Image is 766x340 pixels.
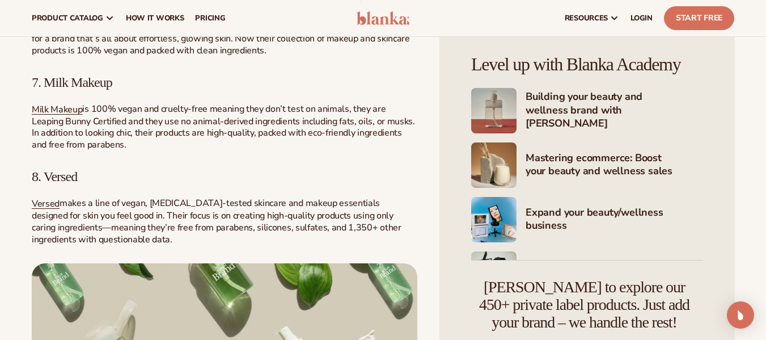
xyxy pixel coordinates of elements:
h4: Level up with Blanka Academy [471,54,703,74]
img: Shopify Image 8 [471,251,517,297]
span: makes a line of vegan, [MEDICAL_DATA]-tested skincare and makeup essentials designed for skin you... [32,197,401,245]
span: How It Works [126,14,184,23]
div: Open Intercom Messenger [727,301,754,329]
span: resources [565,14,608,23]
span: pricing [195,14,225,23]
img: Shopify Image 6 [471,142,517,188]
span: is 100% vegan and cruelty-free meaning they don’t test on animals, they are Leaping Bunny Certifi... [32,103,415,151]
a: Versed [32,198,60,210]
img: Shopify Image 7 [471,197,517,242]
a: Milk Makeup [32,103,82,116]
a: Shopify Image 6 Mastering ecommerce: Boost your beauty and wellness sales [471,142,703,188]
img: logo [357,11,410,25]
h4: Building your beauty and wellness brand with [PERSON_NAME] [526,90,703,131]
a: Start Free [664,6,734,30]
span: LOGIN [630,14,653,23]
h4: Expand your beauty/wellness business [526,206,703,234]
a: Shopify Image 7 Expand your beauty/wellness business [471,197,703,242]
a: Shopify Image 5 Building your beauty and wellness brand with [PERSON_NAME] [471,88,703,133]
img: Shopify Image 5 [471,88,517,133]
a: Shopify Image 8 Marketing your beauty and wellness brand 101 [471,251,703,297]
h4: [PERSON_NAME] to explore our 450+ private label products. Just add your brand – we handle the rest! [471,279,697,331]
h4: Mastering ecommerce: Boost your beauty and wellness sales [526,152,703,179]
span: product catalog [32,14,103,23]
span: 7. Milk Makeup [32,75,112,90]
span: 8. Versed [32,169,77,184]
